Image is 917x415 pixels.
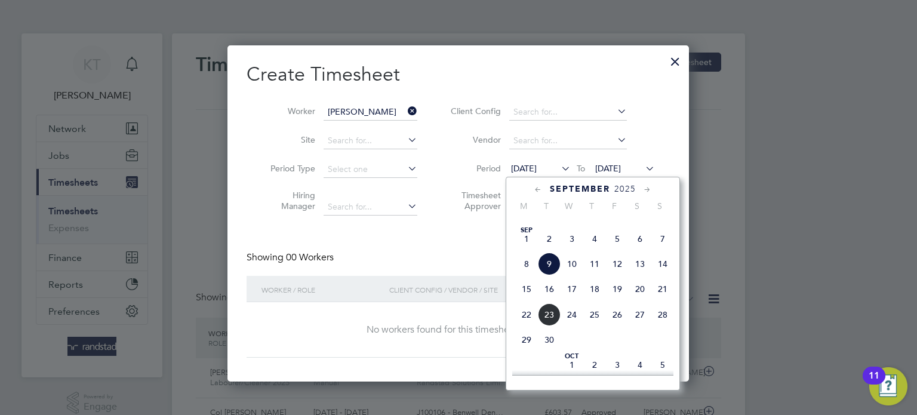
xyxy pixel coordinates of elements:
span: W [558,201,580,211]
span: To [573,161,589,176]
span: September [550,184,610,194]
span: [DATE] [595,163,621,174]
span: 29 [515,328,538,351]
span: 28 [651,303,674,326]
input: Search for... [324,133,417,149]
span: [DATE] [511,163,537,174]
div: 11 [869,376,879,391]
input: Search for... [324,199,417,216]
span: 23 [538,303,561,326]
span: T [580,201,603,211]
span: 9 [538,253,561,275]
span: 5 [606,228,629,250]
span: 21 [651,278,674,300]
span: 10 [561,253,583,275]
span: M [512,201,535,211]
label: Timesheet Approver [447,190,501,211]
div: Worker / Role [259,276,386,303]
span: T [535,201,558,211]
span: 3 [606,353,629,376]
span: F [603,201,626,211]
input: Search for... [509,133,627,149]
label: Period Type [261,163,315,174]
span: 27 [629,303,651,326]
span: 13 [629,253,651,275]
span: 15 [515,278,538,300]
h2: Create Timesheet [247,62,670,87]
span: 22 [515,303,538,326]
span: 1 [561,353,583,376]
span: 5 [651,353,674,376]
span: 2 [538,228,561,250]
input: Search for... [509,104,627,121]
span: 20 [629,278,651,300]
input: Search for... [324,104,417,121]
span: 4 [629,353,651,376]
div: Client Config / Vendor / Site [386,276,578,303]
span: 2025 [614,184,636,194]
span: 24 [561,303,583,326]
span: S [648,201,671,211]
span: 3 [561,228,583,250]
span: 25 [583,303,606,326]
label: Worker [261,106,315,116]
input: Select one [324,161,417,178]
label: Site [261,134,315,145]
span: 00 Workers [286,251,334,263]
div: No workers found for this timesheet period. [259,324,658,336]
label: Period [447,163,501,174]
span: 17 [561,278,583,300]
span: 12 [606,253,629,275]
span: Oct [561,353,583,359]
label: Vendor [447,134,501,145]
span: 4 [583,228,606,250]
span: S [626,201,648,211]
span: 26 [606,303,629,326]
span: 18 [583,278,606,300]
span: 7 [651,228,674,250]
span: 8 [515,253,538,275]
button: Open Resource Center, 11 new notifications [869,367,907,405]
span: 19 [606,278,629,300]
div: Showing [247,251,336,264]
label: Client Config [447,106,501,116]
span: 6 [629,228,651,250]
span: 11 [583,253,606,275]
label: Hiring Manager [261,190,315,211]
span: 30 [538,328,561,351]
span: 14 [651,253,674,275]
span: 16 [538,278,561,300]
span: Sep [515,228,538,233]
span: 2 [583,353,606,376]
span: 1 [515,228,538,250]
